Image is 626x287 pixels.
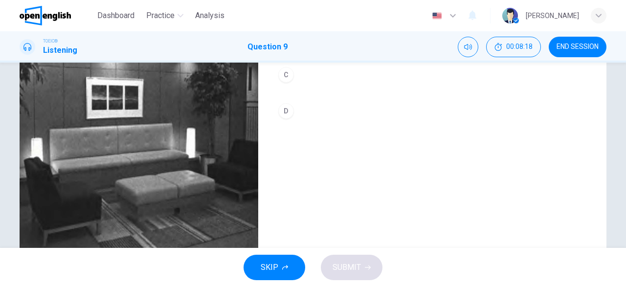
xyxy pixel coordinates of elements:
[97,10,134,22] span: Dashboard
[142,7,187,24] button: Practice
[274,99,591,123] button: D
[486,37,541,57] div: Hide
[43,44,77,56] h1: Listening
[274,63,591,87] button: C
[278,67,294,83] div: C
[458,37,478,57] div: Mute
[244,255,305,280] button: SKIP
[526,10,579,22] div: [PERSON_NAME]
[486,37,541,57] button: 00:08:18
[191,7,228,24] button: Analysis
[20,6,93,25] a: OpenEnglish logo
[549,37,606,57] button: END SESSION
[278,103,294,119] div: D
[431,12,443,20] img: en
[20,6,71,25] img: OpenEnglish logo
[146,10,175,22] span: Practice
[506,43,533,51] span: 00:08:18
[247,41,288,53] h1: Question 9
[93,7,138,24] button: Dashboard
[502,8,518,23] img: Profile picture
[195,10,224,22] span: Analysis
[20,14,258,252] img: Photographs
[43,38,58,44] span: TOEIC®
[557,43,599,51] span: END SESSION
[261,261,278,274] span: SKIP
